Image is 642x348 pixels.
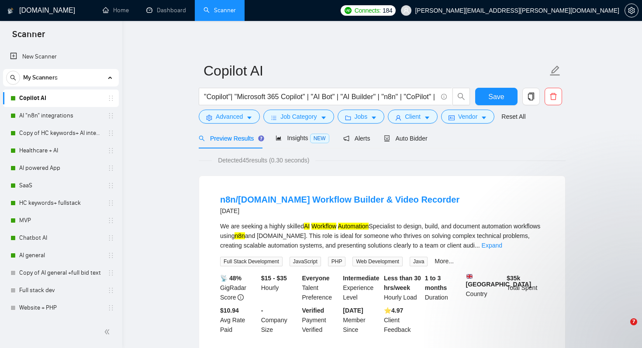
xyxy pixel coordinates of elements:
span: edit [549,65,561,76]
div: Hourly Load [382,273,423,302]
span: holder [107,287,114,294]
span: holder [107,95,114,102]
span: caret-down [321,114,327,121]
span: Client [405,112,421,121]
a: Expand [482,242,502,249]
span: holder [107,200,114,207]
button: folderJobscaret-down [338,110,385,124]
div: Payment Verified [300,306,342,334]
button: delete [545,88,562,105]
div: Experience Level [341,273,382,302]
span: PHP [328,257,346,266]
span: 184 [383,6,392,15]
mark: Automation [338,223,369,230]
mark: AI [304,223,310,230]
b: Verified [302,307,324,314]
span: holder [107,269,114,276]
span: JavaScript [290,257,321,266]
div: Member Since [341,306,382,334]
span: NEW [310,134,329,143]
span: holder [107,182,114,189]
span: holder [107,112,114,119]
span: Auto Bidder [384,135,427,142]
input: Scanner name... [204,60,548,82]
span: notification [343,135,349,141]
b: [DATE] [343,307,363,314]
div: GigRadar Score [218,273,259,302]
div: Hourly [259,273,300,302]
a: Chatbot AI [19,229,102,247]
a: homeHome [103,7,129,14]
b: ⭐️ 4.97 [384,307,403,314]
span: area-chart [276,135,282,141]
span: Jobs [355,112,368,121]
span: user [395,114,401,121]
span: My Scanners [23,69,58,86]
div: We are seeking a highly skilled Specialist to design, build, and document automation workflows us... [220,221,544,250]
a: Healthcare + AI [19,142,102,159]
span: idcard [449,114,455,121]
a: Full stack dev [19,282,102,299]
span: search [7,75,20,81]
mark: Workflow [311,223,336,230]
button: search [452,88,470,105]
b: 1 to 3 months [425,275,447,291]
b: Less than 30 hrs/week [384,275,421,291]
span: Advanced [216,112,243,121]
span: delete [545,93,562,100]
button: Save [475,88,518,105]
div: Duration [423,273,464,302]
span: Insights [276,134,329,141]
span: ... [475,242,480,249]
a: n8n/[DOMAIN_NAME] Workflow Builder & Video Recorder [220,195,459,204]
span: caret-down [371,114,377,121]
span: holder [107,234,114,241]
button: copy [522,88,540,105]
img: 🇬🇧 [466,273,473,279]
iframe: Intercom live chat [612,318,633,339]
b: $10.94 [220,307,239,314]
span: holder [107,130,114,137]
span: copy [523,93,539,100]
a: More... [435,258,454,265]
div: Company Size [259,306,300,334]
span: Full Stack Development [220,257,283,266]
a: MVP [19,212,102,229]
span: Preview Results [199,135,262,142]
span: Scanner [5,28,52,46]
a: AI general [19,247,102,264]
a: setting [625,7,639,14]
img: logo [7,4,14,18]
div: Avg Rate Paid [218,306,259,334]
span: holder [107,217,114,224]
span: robot [384,135,390,141]
input: Search Freelance Jobs... [204,91,437,102]
span: bars [271,114,277,121]
a: New Scanner [10,48,112,65]
a: Reset All [501,112,525,121]
a: Copy of AI general +full bid text [19,264,102,282]
span: Java [410,257,428,266]
span: Detected 45 results (0.30 seconds) [212,155,315,165]
span: Vendor [458,112,477,121]
a: Copy of HC keywords+ AI integration [19,124,102,142]
span: user [403,7,409,14]
img: upwork-logo.png [345,7,352,14]
span: Web Development [352,257,403,266]
span: Connects: [355,6,381,15]
b: $15 - $35 [261,275,287,282]
span: search [453,93,469,100]
span: setting [625,7,638,14]
span: Alerts [343,135,370,142]
span: holder [107,165,114,172]
span: 7 [630,318,637,325]
span: info-circle [441,94,447,100]
span: caret-down [481,114,487,121]
button: setting [625,3,639,17]
a: Copilot AI [19,90,102,107]
li: New Scanner [3,48,119,65]
button: settingAdvancedcaret-down [199,110,260,124]
b: [GEOGRAPHIC_DATA] [466,273,532,288]
span: holder [107,147,114,154]
b: Everyone [302,275,330,282]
